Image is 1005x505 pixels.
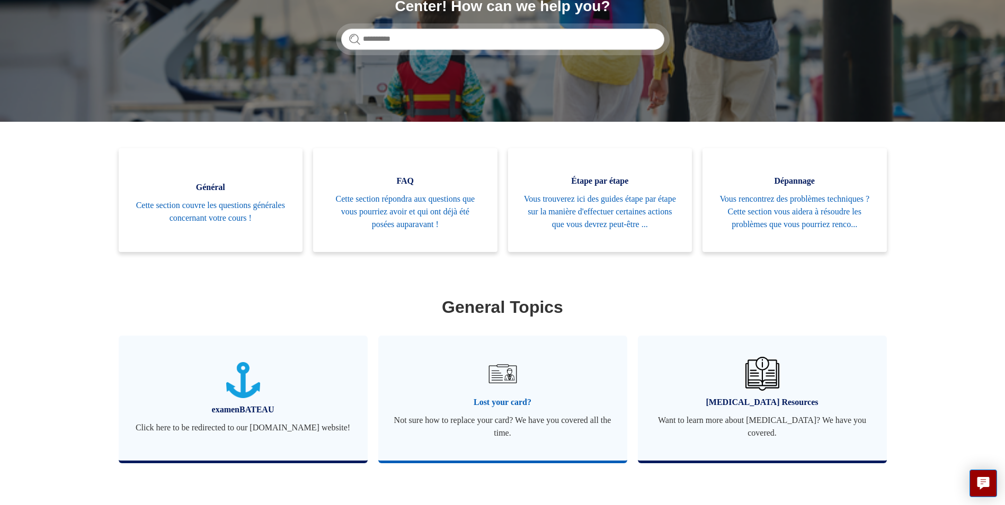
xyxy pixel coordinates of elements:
a: examenBATEAU Click here to be redirected to our [DOMAIN_NAME] website! [119,336,368,461]
span: Dépannage [718,175,871,187]
span: Click here to be redirected to our [DOMAIN_NAME] website! [135,421,352,434]
img: 01JHREV2E6NG3DHE8VTG8QH796 [745,357,779,391]
span: Lost your card? [394,396,611,409]
span: examenBATEAU [135,403,352,416]
span: Général [135,181,287,194]
button: Live chat [970,470,997,497]
span: FAQ [329,175,482,187]
a: Étape par étape Vous trouverez ici des guides étape par étape sur la manière d'effectuer certaine... [508,148,692,252]
span: [MEDICAL_DATA] Resources [654,396,871,409]
span: Cette section couvre les questions générales concernant votre cours ! [135,199,287,224]
span: Vous rencontrez des problèmes techniques ? Cette section vous aidera à résoudre les problèmes que... [718,193,871,231]
span: Vous trouverez ici des guides étape par étape sur la manière d'effectuer certaines actions que vo... [524,193,677,231]
a: FAQ Cette section répondra aux questions que vous pourriez avoir et qui ont déjà été posées aupar... [313,148,497,252]
input: Rechercher [341,29,664,50]
a: Dépannage Vous rencontrez des problèmes techniques ? Cette section vous aidera à résoudre les pro... [702,148,887,252]
span: Cette section répondra aux questions que vous pourriez avoir et qui ont déjà été posées auparavant ! [329,193,482,231]
span: Want to learn more about [MEDICAL_DATA]? We have you covered. [654,414,871,439]
a: Lost your card? Not sure how to replace your card? We have you covered all the time. [378,336,627,461]
a: [MEDICAL_DATA] Resources Want to learn more about [MEDICAL_DATA]? We have you covered. [638,336,887,461]
span: Étape par étape [524,175,677,187]
img: 01JTNN85WSQ5FQ6HNXPDSZ7SRA [226,362,260,399]
a: Général Cette section couvre les questions générales concernant votre cours ! [119,148,303,252]
span: Not sure how to replace your card? We have you covered all the time. [394,414,611,439]
h1: General Topics [121,294,884,320]
img: 01JRG6G4NA4NJ1BVG8MJM761YH [484,355,521,392]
